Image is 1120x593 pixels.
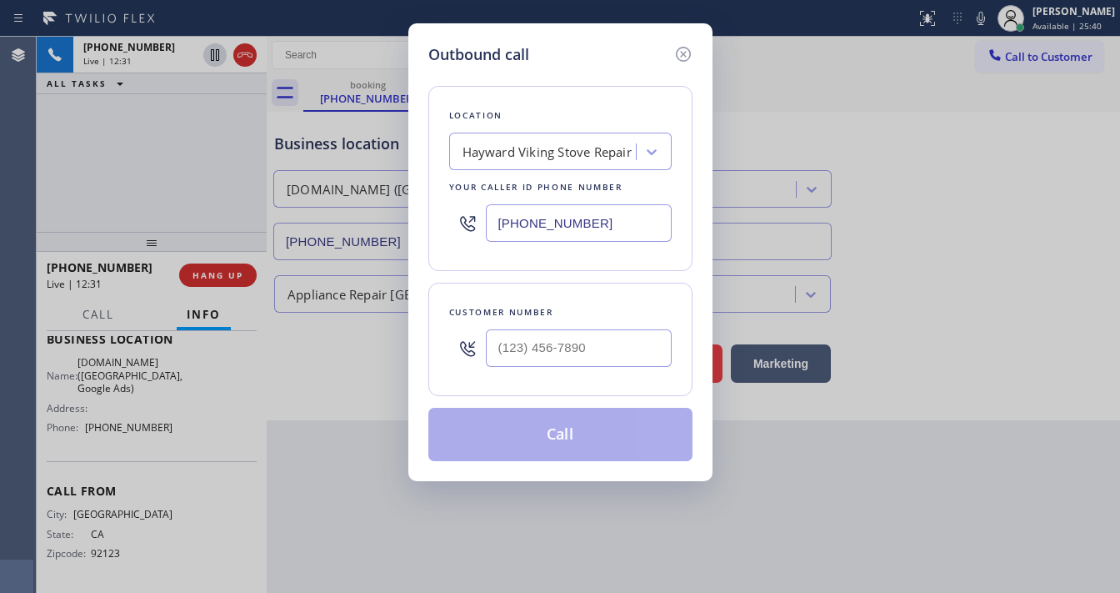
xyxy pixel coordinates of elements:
input: (123) 456-7890 [486,204,672,242]
input: (123) 456-7890 [486,329,672,367]
div: Location [449,107,672,124]
button: Call [428,408,692,461]
div: Your caller id phone number [449,178,672,196]
h5: Outbound call [428,43,529,66]
div: Hayward Viking Stove Repair [462,143,632,162]
div: Customer number [449,304,672,321]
